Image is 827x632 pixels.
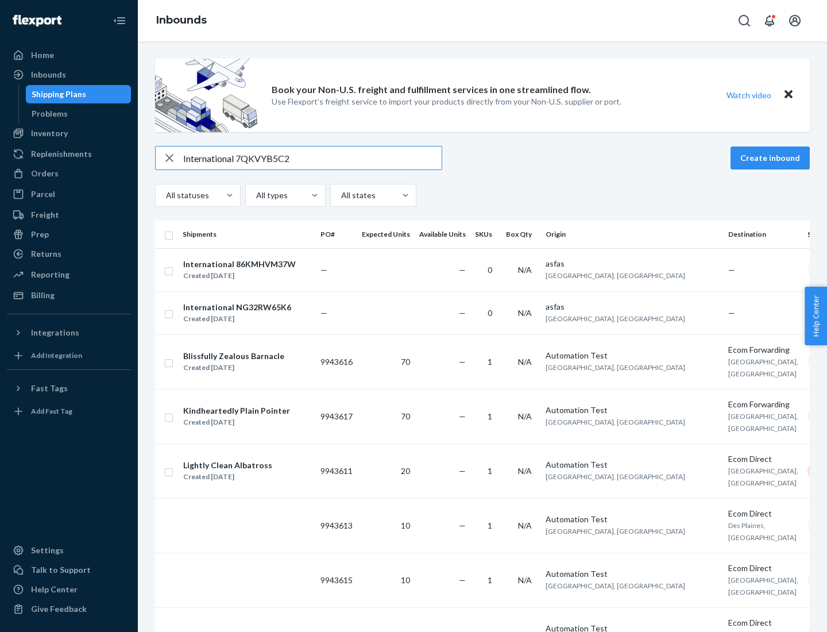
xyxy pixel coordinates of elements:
[546,258,719,269] div: asfas
[316,389,357,444] td: 9943617
[728,576,798,596] span: [GEOGRAPHIC_DATA], [GEOGRAPHIC_DATA]
[31,383,68,394] div: Fast Tags
[183,302,291,313] div: International NG32RW65K6
[316,553,357,607] td: 9943615
[459,265,466,275] span: —
[7,46,131,64] a: Home
[518,357,532,367] span: N/A
[401,411,410,421] span: 70
[32,88,86,100] div: Shipping Plans
[183,460,272,471] div: Lightly Clean Albatross
[488,357,492,367] span: 1
[728,467,798,487] span: [GEOGRAPHIC_DATA], [GEOGRAPHIC_DATA]
[546,472,685,481] span: [GEOGRAPHIC_DATA], [GEOGRAPHIC_DATA]
[459,521,466,530] span: —
[728,521,797,542] span: Des Plaines, [GEOGRAPHIC_DATA]
[13,15,61,26] img: Flexport logo
[31,564,91,576] div: Talk to Support
[255,190,256,201] input: All types
[728,399,798,410] div: Ecom Forwarding
[7,145,131,163] a: Replenishments
[488,411,492,421] span: 1
[316,444,357,498] td: 9943611
[183,405,290,417] div: Kindheartedly Plain Pointer
[546,568,719,580] div: Automation Test
[31,229,49,240] div: Prep
[31,69,66,80] div: Inbounds
[183,147,442,169] input: Search inbounds by name, destination, msku...
[459,357,466,367] span: —
[340,190,341,201] input: All states
[488,575,492,585] span: 1
[518,411,532,421] span: N/A
[518,575,532,585] span: N/A
[31,209,59,221] div: Freight
[724,221,803,248] th: Destination
[31,248,61,260] div: Returns
[26,85,132,103] a: Shipping Plans
[31,49,54,61] div: Home
[805,287,827,345] button: Help Center
[758,9,781,32] button: Open notifications
[357,221,415,248] th: Expected Units
[459,575,466,585] span: —
[546,514,719,525] div: Automation Test
[546,301,719,313] div: asfas
[31,148,92,160] div: Replenishments
[728,562,798,574] div: Ecom Direct
[518,466,532,476] span: N/A
[31,603,87,615] div: Give Feedback
[7,580,131,599] a: Help Center
[32,108,68,120] div: Problems
[546,418,685,426] span: [GEOGRAPHIC_DATA], [GEOGRAPHIC_DATA]
[31,128,68,139] div: Inventory
[7,65,131,84] a: Inbounds
[156,14,207,26] a: Inbounds
[147,4,216,37] ol: breadcrumbs
[31,168,59,179] div: Orders
[7,185,131,203] a: Parcel
[733,9,756,32] button: Open Search Box
[7,124,131,142] a: Inventory
[7,379,131,398] button: Fast Tags
[316,498,357,553] td: 9943613
[546,271,685,280] span: [GEOGRAPHIC_DATA], [GEOGRAPHIC_DATA]
[7,600,131,618] button: Give Feedback
[7,245,131,263] a: Returns
[719,87,779,103] button: Watch video
[728,453,798,465] div: Ecom Direct
[165,190,166,201] input: All statuses
[518,308,532,318] span: N/A
[7,206,131,224] a: Freight
[183,471,272,483] div: Created [DATE]
[316,221,357,248] th: PO#
[183,259,296,270] div: International 86KMHVM37W
[541,221,724,248] th: Origin
[7,402,131,421] a: Add Fast Tag
[783,9,806,32] button: Open account menu
[183,350,284,362] div: Blissfully Zealous Barnacle
[488,466,492,476] span: 1
[728,412,798,433] span: [GEOGRAPHIC_DATA], [GEOGRAPHIC_DATA]
[459,466,466,476] span: —
[728,308,735,318] span: —
[728,265,735,275] span: —
[272,96,621,107] p: Use Flexport’s freight service to import your products directly from your Non-U.S. supplier or port.
[320,265,327,275] span: —
[7,346,131,365] a: Add Integration
[546,527,685,535] span: [GEOGRAPHIC_DATA], [GEOGRAPHIC_DATA]
[459,411,466,421] span: —
[546,404,719,416] div: Automation Test
[183,417,290,428] div: Created [DATE]
[31,545,64,556] div: Settings
[488,265,492,275] span: 0
[178,221,316,248] th: Shipments
[488,521,492,530] span: 1
[401,575,410,585] span: 10
[31,350,82,360] div: Add Integration
[728,357,798,378] span: [GEOGRAPHIC_DATA], [GEOGRAPHIC_DATA]
[108,9,131,32] button: Close Navigation
[7,541,131,560] a: Settings
[546,350,719,361] div: Automation Test
[415,221,470,248] th: Available Units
